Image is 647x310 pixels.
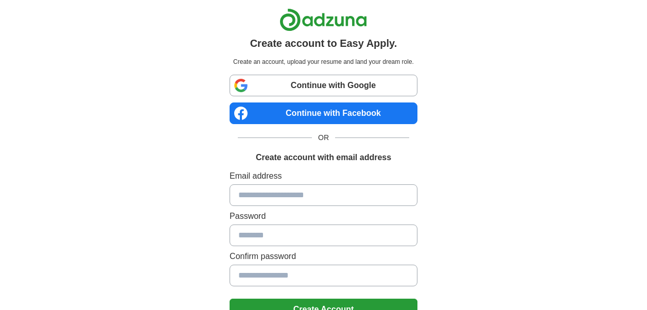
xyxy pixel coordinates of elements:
[230,170,417,182] label: Email address
[230,75,417,96] a: Continue with Google
[230,250,417,263] label: Confirm password
[312,132,335,143] span: OR
[256,151,391,164] h1: Create account with email address
[232,57,415,66] p: Create an account, upload your resume and land your dream role.
[250,36,397,51] h1: Create account to Easy Apply.
[230,102,417,124] a: Continue with Facebook
[230,210,417,222] label: Password
[279,8,367,31] img: Adzuna logo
